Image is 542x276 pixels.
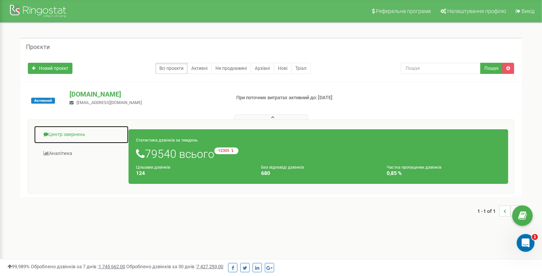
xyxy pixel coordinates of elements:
span: 1 - 1 of 1 [477,205,499,217]
nav: ... [477,198,522,224]
span: Оброблено дзвінків за 7 днів : [31,264,125,269]
iframe: Intercom live chat [517,234,535,252]
span: [EMAIL_ADDRESS][DOMAIN_NAME] [77,100,142,105]
input: Пошук [401,63,481,74]
u: 7 427 293,00 [197,264,223,269]
span: Вихід [522,8,535,14]
p: [DOMAIN_NAME] [69,90,224,99]
small: Цільових дзвінків [136,165,170,170]
a: Активні [187,63,212,74]
span: Налаштування профілю [447,8,506,14]
a: Не продовжені [211,63,251,74]
a: Новий проєкт [28,63,72,74]
small: Статистика дзвінків за тиждень [136,138,198,143]
small: Частка пропущених дзвінків [387,165,441,170]
small: Без відповіді дзвінків [262,165,304,170]
span: Активний [31,98,55,104]
span: Реферальна програма [376,8,431,14]
a: Центр звернень [34,126,129,144]
small: -12305 [214,147,238,154]
span: 1 [532,234,538,240]
h4: 0,85 % [387,171,501,176]
a: Архівні [251,63,274,74]
a: Тріал [291,63,311,74]
span: Оброблено дзвінків за 30 днів : [126,264,223,269]
h1: 79540 всього [136,147,501,160]
span: 99,989% [7,264,30,269]
p: При поточних витратах активний до: [DATE] [236,94,350,101]
a: Всі проєкти [155,63,188,74]
u: 1 745 662,00 [98,264,125,269]
h5: Проєкти [26,44,50,51]
button: Пошук [480,63,503,74]
a: Аналiтика [34,145,129,163]
h4: 124 [136,171,250,176]
a: Нові [274,63,292,74]
h4: 680 [262,171,376,176]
